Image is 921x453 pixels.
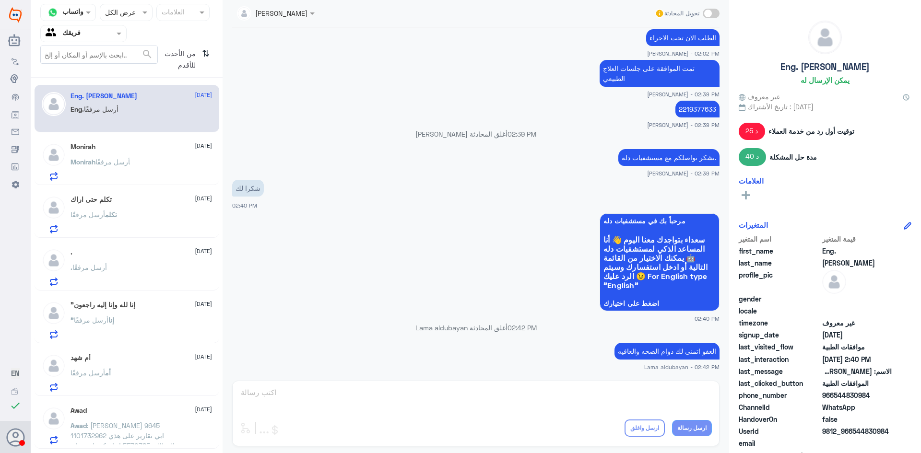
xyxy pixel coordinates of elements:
img: defaultAdmin.png [42,196,66,220]
p: 24/8/2025, 2:39 PM [618,149,720,166]
p: [PERSON_NAME] أغلق المحادثة [232,129,720,139]
img: yourTeam.svg [46,26,60,41]
span: أرسل مرفقًا [71,369,105,377]
span: 40 د [739,148,766,165]
i: check [10,400,21,411]
img: defaultAdmin.png [42,143,66,167]
span: . [71,263,72,271]
span: last_interaction [739,354,820,364]
input: ابحث بالإسم أو المكان أو إلخ.. [41,46,157,63]
span: 9812_966544830984 [822,426,892,436]
span: [DATE] [195,352,212,361]
h6: يمكن الإرسال له [801,76,850,84]
span: [DATE] [195,194,212,203]
span: أرسل مرفقًا [95,158,130,166]
span: مرحباً بك في مستشفيات دله [603,217,716,225]
span: last_message [739,366,820,376]
button: ارسل واغلق [625,419,665,437]
span: من الأحدث للأقدم [158,46,198,73]
span: 02:42 PM [508,324,537,332]
img: defaultAdmin.png [809,21,841,54]
img: defaultAdmin.png [42,354,66,378]
span: مدة حل المشكلة [769,152,817,162]
span: أرسل مرفقًا [71,210,105,219]
img: defaultAdmin.png [42,407,66,430]
img: whatsapp.png [46,5,60,20]
button: EN [11,368,20,378]
h5: Monirah [71,143,95,151]
span: توقيت أول رد من خدمة العملاء [768,126,854,136]
p: 24/8/2025, 2:40 PM [232,180,264,197]
span: اضغط على اختيارك [603,300,716,307]
h6: المتغيرات [739,221,768,229]
span: [DATE] [195,141,212,150]
span: phone_number [739,390,820,400]
p: 24/8/2025, 2:39 PM [600,60,720,87]
span: null [822,438,892,448]
button: الصورة الشخصية [6,428,24,446]
span: تاريخ الأشتراك : [DATE] [739,102,911,112]
span: EN [11,369,20,377]
span: [PERSON_NAME] - 02:02 PM [647,49,720,58]
span: سعداء بتواجدك معنا اليوم 👋 أنا المساعد الذكي لمستشفيات دله 🤖 يمكنك الاختيار من القائمة التالية أو... [603,235,716,290]
button: ارسل رسالة [672,420,712,436]
img: defaultAdmin.png [42,301,66,325]
span: last_clicked_button [739,378,820,388]
span: null [822,306,892,316]
span: أرسل مرفقًا [74,316,108,324]
span: 2025-08-24T11:40:36.1138748Z [822,354,892,364]
p: Lama aldubayan أغلق المحادثة [232,323,720,333]
span: Eng. [822,246,892,256]
span: 02:40 PM [695,314,720,323]
span: ChannelId [739,402,820,412]
span: first_name [739,246,820,256]
h5: Awad [71,407,87,415]
span: search [142,48,153,60]
span: 2025-02-11T18:28:03.341Z [822,330,892,340]
img: defaultAdmin.png [42,92,66,116]
h5: Eng. [PERSON_NAME] [780,61,870,72]
span: [PERSON_NAME] - 02:39 PM [647,169,720,177]
span: 2 [822,402,892,412]
span: تكلم [105,210,117,219]
span: UserId [739,426,820,436]
h5: تكلم حتى اراك [71,196,112,204]
span: الموافقات الطبية [822,378,892,388]
h5: . [71,248,72,256]
span: Awad [71,421,87,430]
span: 966544830984 [822,390,892,400]
span: last_name [739,258,820,268]
span: profile_pic [739,270,820,292]
div: العلامات [160,7,185,19]
span: locale [739,306,820,316]
img: defaultAdmin.png [42,248,66,272]
span: null [822,294,892,304]
span: HandoverOn [739,414,820,424]
img: defaultAdmin.png [822,270,846,294]
span: [DATE] [195,91,212,99]
span: قيمة المتغير [822,234,892,244]
span: [PERSON_NAME] - 02:39 PM [647,121,720,129]
span: أرسل مرفقًا [84,105,118,113]
p: 24/8/2025, 2:39 PM [675,101,720,117]
h5: أم شهد [71,354,91,362]
p: 24/8/2025, 2:42 PM [614,343,720,360]
span: غير معروف [822,318,892,328]
span: Monirah [71,158,95,166]
span: last_visited_flow [739,342,820,352]
p: 24/8/2025, 2:02 PM [646,29,720,46]
span: تحويل المحادثة [664,9,699,18]
span: موافقات الطبية [822,342,892,352]
span: Eng. [71,105,84,113]
span: email [739,438,820,448]
span: Lama aldubayan - 02:42 PM [644,363,720,371]
span: [DATE] [195,405,212,414]
h5: Eng. Yousef [71,92,137,100]
span: signup_date [739,330,820,340]
span: اسم المتغير [739,234,820,244]
span: الاسم: يوسف ناصر الجنيدي رقم الهوية: 2219377633 رقم الجوال: 0544830984 المطلوب: رفع الطلب لشركة ا... [822,366,892,376]
span: [DATE] [195,300,212,308]
h6: العلامات [739,176,764,185]
span: 25 د [739,123,765,140]
h5: "إنا لله وإنا إليه راجعون [71,301,135,309]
